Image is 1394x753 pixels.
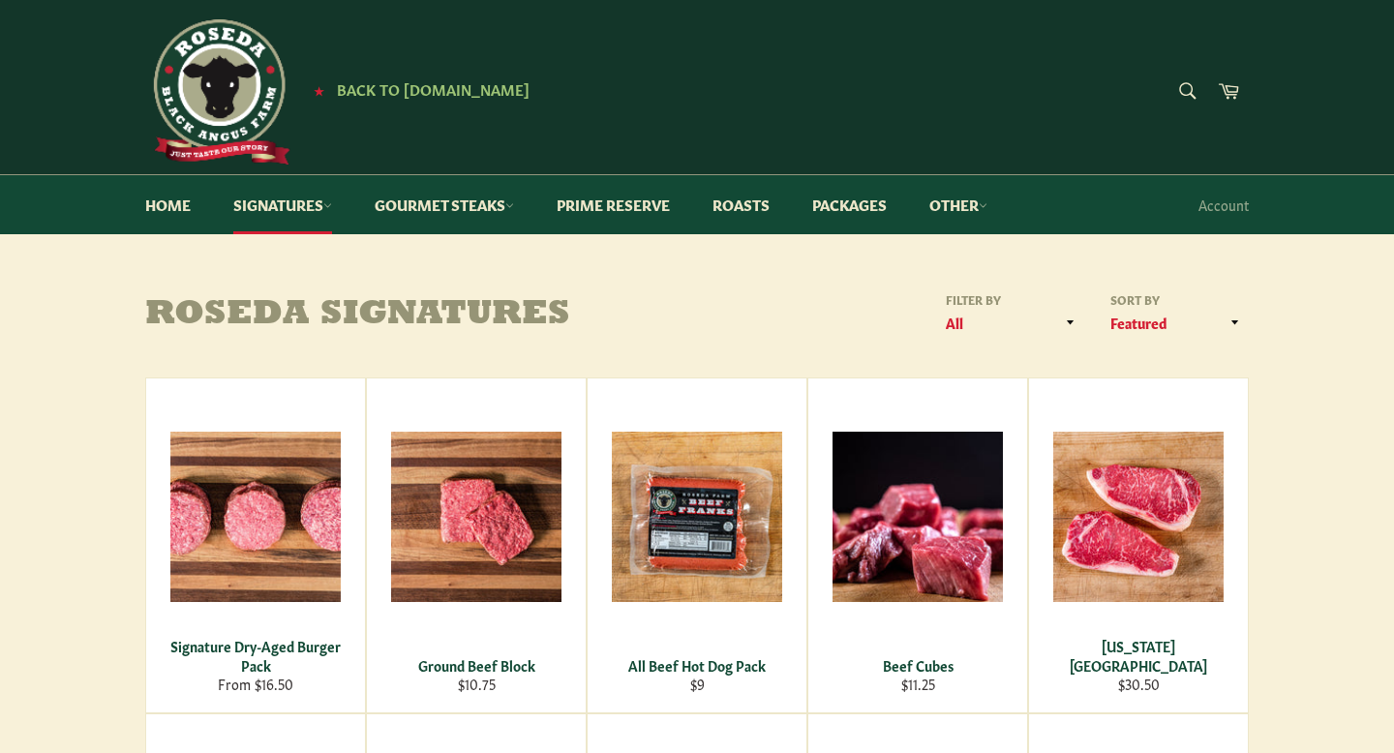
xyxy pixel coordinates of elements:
div: $9 [600,675,795,693]
div: $10.75 [379,675,574,693]
div: Signature Dry-Aged Burger Pack [159,637,353,675]
a: New York Strip [US_STATE][GEOGRAPHIC_DATA] $30.50 [1028,377,1249,713]
img: Ground Beef Block [391,432,561,602]
label: Filter by [939,291,1084,308]
h1: Roseda Signatures [145,296,697,335]
span: ★ [314,82,324,98]
a: ★ Back to [DOMAIN_NAME] [304,82,530,98]
div: Beef Cubes [821,656,1015,675]
a: Other [910,175,1007,234]
img: Signature Dry-Aged Burger Pack [170,432,341,602]
img: New York Strip [1053,432,1224,602]
div: Ground Beef Block [379,656,574,675]
a: All Beef Hot Dog Pack All Beef Hot Dog Pack $9 [587,377,807,713]
a: Beef Cubes Beef Cubes $11.25 [807,377,1028,713]
div: $11.25 [821,675,1015,693]
div: From $16.50 [159,675,353,693]
div: $30.50 [1042,675,1236,693]
span: Back to [DOMAIN_NAME] [337,78,530,99]
a: Gourmet Steaks [355,175,533,234]
div: [US_STATE][GEOGRAPHIC_DATA] [1042,637,1236,675]
img: All Beef Hot Dog Pack [612,432,782,602]
img: Beef Cubes [833,432,1003,602]
label: Sort by [1104,291,1249,308]
img: Roseda Beef [145,19,290,165]
a: Packages [793,175,906,234]
a: Signatures [214,175,351,234]
a: Prime Reserve [537,175,689,234]
a: Home [126,175,210,234]
div: All Beef Hot Dog Pack [600,656,795,675]
a: Account [1189,176,1258,233]
a: Signature Dry-Aged Burger Pack Signature Dry-Aged Burger Pack From $16.50 [145,377,366,713]
a: Ground Beef Block Ground Beef Block $10.75 [366,377,587,713]
a: Roasts [693,175,789,234]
